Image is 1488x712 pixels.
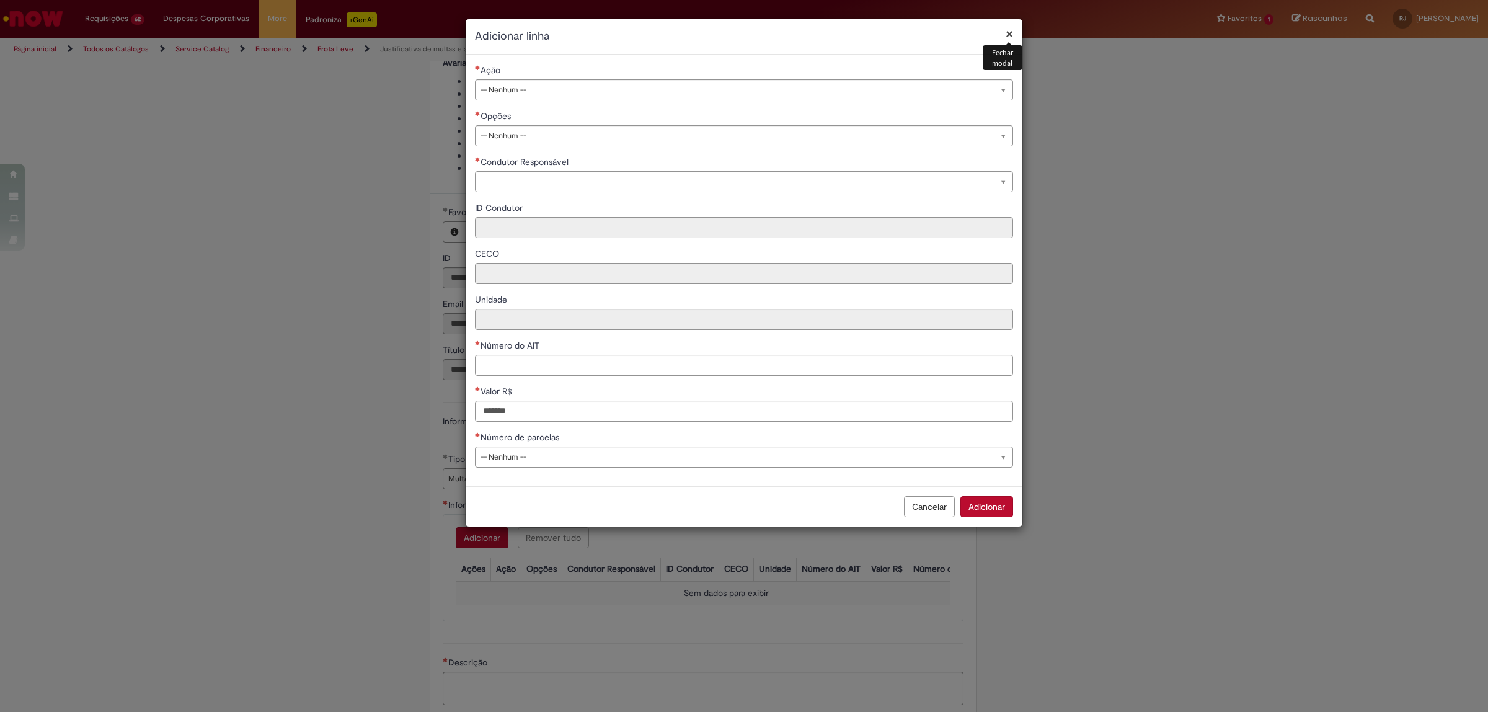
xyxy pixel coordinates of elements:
[475,217,1013,238] input: ID Condutor
[1006,27,1013,40] button: Fechar modal
[983,45,1022,70] div: Fechar modal
[960,496,1013,517] button: Adicionar
[475,386,480,391] span: Necessários
[480,65,503,76] span: Ação
[475,309,1013,330] input: Unidade
[475,263,1013,284] input: CECO
[475,340,480,345] span: Necessários
[475,111,480,116] span: Necessários
[475,171,1013,192] a: Limpar campo Condutor Responsável
[480,447,988,467] span: -- Nenhum --
[475,157,480,162] span: Necessários
[475,65,480,70] span: Necessários
[480,432,562,443] span: Número de parcelas
[480,156,571,167] span: Necessários - Condutor Responsável
[475,401,1013,422] input: Valor R$
[480,386,515,397] span: Valor R$
[480,80,988,100] span: -- Nenhum --
[475,355,1013,376] input: Número do AIT
[475,202,525,213] span: Somente leitura - ID Condutor
[904,496,955,517] button: Cancelar
[475,432,480,437] span: Necessários
[475,294,510,305] span: Somente leitura - Unidade
[480,126,988,146] span: -- Nenhum --
[480,110,513,122] span: Opções
[475,248,502,259] span: Somente leitura - CECO
[475,29,1013,45] h2: Adicionar linha
[480,340,542,351] span: Número do AIT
